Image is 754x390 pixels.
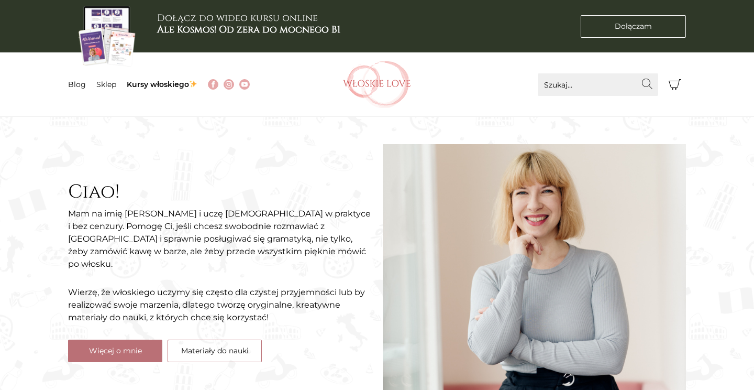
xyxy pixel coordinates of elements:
h3: Dołącz do wideo kursu online [157,13,340,35]
input: Szukaj... [538,73,658,96]
p: Mam na imię [PERSON_NAME] i uczę [DEMOGRAPHIC_DATA] w praktyce i bez cenzury. Pomogę Ci, jeśli ch... [68,208,372,270]
a: Sklep [96,80,116,89]
a: Więcej o mnie [68,340,162,362]
img: Włoskielove [343,61,411,108]
img: ✨ [190,80,197,88]
a: Blog [68,80,86,89]
button: Koszyk [663,73,686,96]
p: Wierzę, że włoskiego uczymy się często dla czystej przyjemności lub by realizować swoje marzenia,... [68,286,372,324]
a: Materiały do nauki [168,340,262,362]
a: Dołączam [581,15,686,38]
span: Dołączam [615,21,652,32]
a: Kursy włoskiego [127,80,197,89]
h2: Ciao! [68,181,372,203]
b: Ale Kosmos! Od zera do mocnego B1 [157,23,340,36]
